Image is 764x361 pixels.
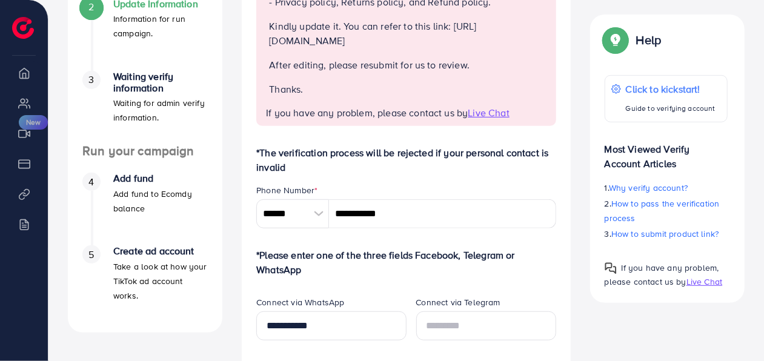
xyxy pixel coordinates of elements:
p: After editing, please resubmit for us to review. [269,58,545,72]
p: Information for run campaign. [113,12,208,41]
p: Guide to verifying account [626,101,716,116]
img: Popup guide [605,262,617,274]
label: Connect via Telegram [416,296,500,308]
p: *Please enter one of the three fields Facebook, Telegram or WhatsApp [256,248,556,277]
li: Add fund [68,173,222,245]
p: 3. [605,227,728,241]
p: *The verification process will be rejected if your personal contact is invalid [256,145,556,174]
label: Connect via WhatsApp [256,296,344,308]
span: Live Chat [468,106,509,119]
label: Phone Number [256,184,317,196]
span: 5 [88,248,94,262]
h4: Waiting verify information [113,71,208,94]
span: 4 [88,175,94,189]
p: Help [636,33,662,47]
img: Popup guide [605,29,626,51]
p: Thanks. [269,82,545,96]
li: Create ad account [68,245,222,318]
span: If you have any problem, please contact us by [605,262,719,288]
span: How to submit product link? [611,228,719,240]
span: How to pass the verification process [605,197,720,224]
li: Waiting verify information [68,71,222,144]
p: Click to kickstart! [626,82,716,96]
h4: Add fund [113,173,208,184]
h4: Run your campaign [68,144,222,159]
p: Most Viewed Verify Account Articles [605,132,728,171]
span: Live Chat [686,276,722,288]
p: Waiting for admin verify information. [113,96,208,125]
p: Kindly update it. You can refer to this link: [URL][DOMAIN_NAME] [269,19,545,48]
h4: Create ad account [113,245,208,257]
iframe: Chat [713,306,755,352]
p: Take a look at how your TikTok ad account works. [113,259,208,303]
p: Add fund to Ecomdy balance [113,187,208,216]
span: Why verify account? [609,182,688,194]
span: 3 [88,73,94,87]
p: 2. [605,196,728,225]
p: 1. [605,180,728,195]
img: logo [12,17,34,39]
span: If you have any problem, please contact us by [266,106,468,119]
